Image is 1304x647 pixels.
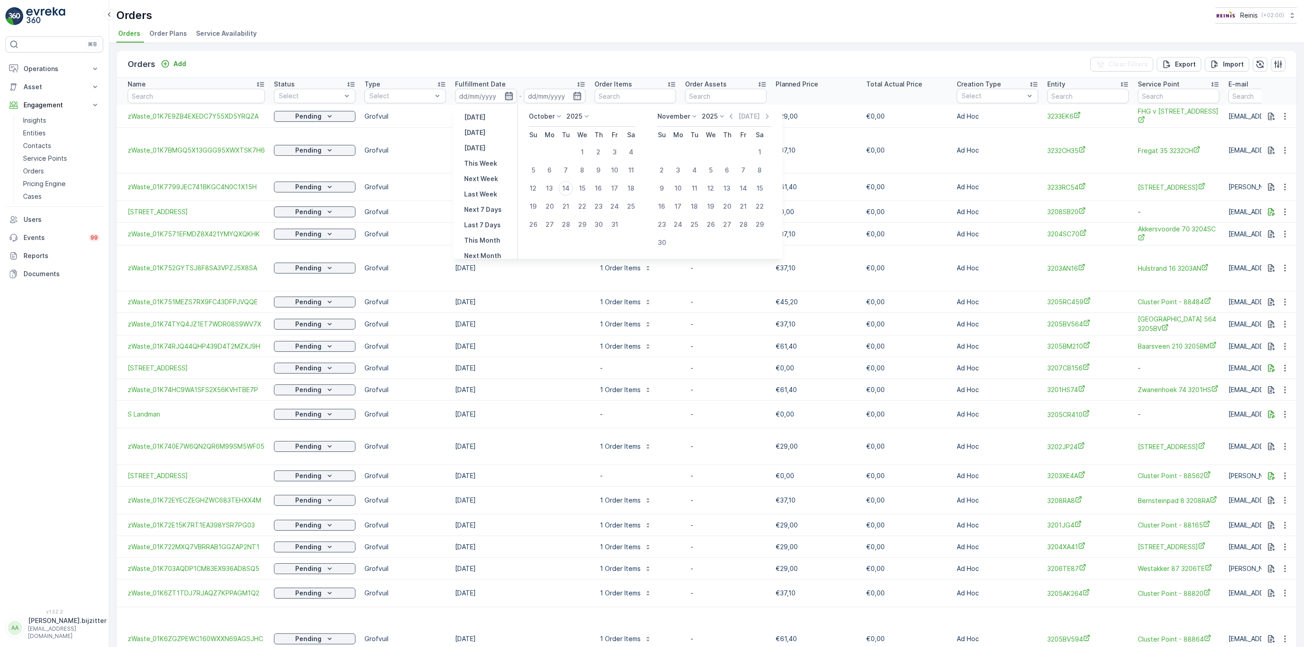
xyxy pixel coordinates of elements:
td: [DATE] [451,536,590,558]
button: 1 Order Items [594,540,657,554]
a: Fregat 35 3232CH [1138,146,1219,155]
div: 29 [753,217,767,232]
div: 20 [720,199,734,214]
button: Export [1157,57,1201,72]
span: 3233EK6 [1047,111,1129,121]
a: Cluster Point - 88484 [1138,297,1219,307]
a: Baarsveen 210 3205BM [1138,341,1219,351]
td: [DATE] [451,313,590,335]
button: 1 Order Items [594,261,657,275]
p: Service Points [23,154,67,163]
div: 2 [591,145,606,159]
button: Pending [274,145,355,156]
td: [DATE] [451,335,590,357]
td: [DATE] [451,401,590,428]
a: zWaste_01K72EYECZEGHZWC683TEHXX4M [128,496,265,505]
a: Akkersvoorde 70 3204SC [1138,225,1219,243]
a: Contacts [19,139,103,152]
a: Kometenstraat 41 3204XA [1138,542,1219,551]
a: Bernsteinpad 8 3208RA [1138,496,1219,505]
a: S Landman [128,410,265,419]
p: This Week [464,159,497,168]
div: 17 [671,199,686,214]
button: Import [1205,57,1249,72]
div: 25 [687,217,702,232]
button: Pending [274,111,355,122]
p: Import [1223,60,1244,69]
button: Next 7 Days [460,204,505,215]
p: Reinis [1240,11,1258,20]
a: 3205RC459 [1047,297,1129,307]
span: 3201HS74 [1047,385,1129,394]
div: 18 [624,181,638,196]
span: zWaste_01K752GYTSJ8F8SA3VPZJ5X8SA [128,264,265,273]
p: Pending [295,496,321,505]
button: Pending [274,206,355,217]
input: Search [685,89,767,103]
span: [STREET_ADDRESS] [128,207,265,216]
div: 4 [687,163,702,177]
div: 18 [687,199,702,214]
td: [DATE] [451,487,590,514]
a: donaulaan 156 [128,364,265,373]
a: Iepenlaan 4A [128,471,265,480]
p: 1 Order Items [600,385,641,394]
p: [DATE] [464,113,485,122]
p: Next Month [464,251,501,260]
a: 3205CR410 [1047,410,1129,419]
span: Cluster Point - 88562 [1138,471,1219,480]
span: zWaste_01K7BMGQ5X13GGG95XWXTSK7H6 [128,146,265,155]
div: 13 [542,181,557,196]
div: 12 [704,181,718,196]
p: Pending [295,471,321,480]
div: 24 [671,217,686,232]
p: Contacts [23,141,51,150]
td: [DATE] [451,128,590,173]
button: Today [460,127,489,138]
div: 25 [624,199,638,214]
div: 27 [542,217,557,232]
div: 28 [559,217,573,232]
p: [DATE] [464,128,485,137]
div: 30 [655,235,669,250]
img: logo [5,7,24,25]
p: Operations [24,64,85,73]
a: Zwanenhoek 74 3201HS [1138,385,1219,394]
img: logo_light-DOdMpM7g.png [26,7,65,25]
button: Tomorrow [460,143,489,153]
button: This Week [460,158,501,169]
a: Documents [5,265,103,283]
span: 3208RA8 [1047,496,1129,505]
a: Entities [19,127,103,139]
div: 9 [655,181,669,196]
td: [DATE] [451,201,590,223]
div: 1 [575,145,590,159]
span: [STREET_ADDRESS] [1138,442,1219,451]
div: 28 [736,217,751,232]
button: Reinis(+02:00) [1215,7,1297,24]
div: 3 [608,145,622,159]
a: Kantelenweg 54 3233RC [1138,182,1219,192]
p: Pending [295,542,321,551]
div: 8 [575,163,590,177]
button: Last 7 Days [460,220,504,230]
a: 3202JP24 [1047,442,1129,451]
button: 1 Order Items [594,439,657,454]
div: 16 [591,181,606,196]
p: Add [173,59,186,68]
td: [DATE] [451,514,590,536]
p: 1 Order Items [600,542,641,551]
a: zWaste_01K722MXQ7VBRRAB1GGZAP2NT1 [128,542,265,551]
a: Events99 [5,229,103,247]
p: Orders [23,167,44,176]
a: Users [5,211,103,229]
a: Cluster Point - 88165 [1138,520,1219,530]
a: zWaste_01K7799JEC741BKGC4N0C1X15H [128,182,265,192]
